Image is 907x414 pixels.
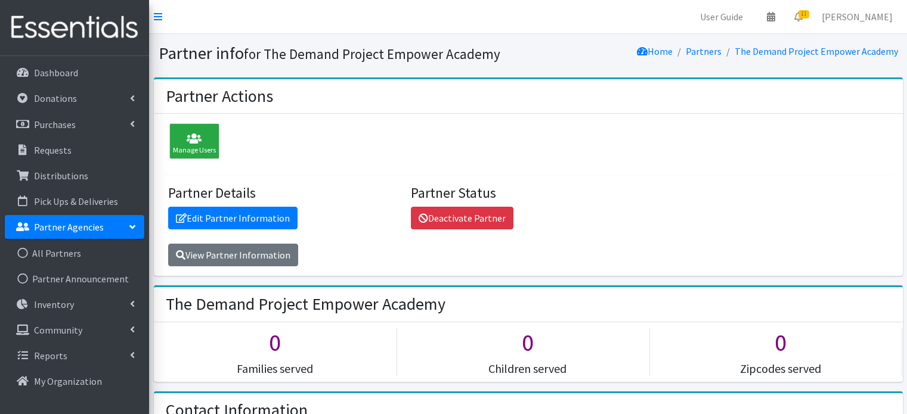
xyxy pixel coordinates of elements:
[5,344,144,368] a: Reports
[34,375,102,387] p: My Organization
[659,328,902,357] h1: 0
[5,86,144,110] a: Donations
[637,45,673,57] a: Home
[406,328,649,357] h1: 0
[34,324,82,336] p: Community
[691,5,753,29] a: User Guide
[166,86,273,107] h2: Partner Actions
[34,119,76,130] p: Purchases
[735,45,898,57] a: The Demand Project Empower Academy
[785,5,812,29] a: 11
[34,298,74,310] p: Inventory
[5,113,144,136] a: Purchases
[34,350,67,362] p: Reports
[34,67,78,79] p: Dashboard
[798,10,809,18] span: 11
[34,195,118,207] p: Pick Ups & Deliveries
[5,292,144,316] a: Inventory
[169,123,219,159] div: Manage Users
[168,185,403,202] h4: Partner Details
[686,45,722,57] a: Partners
[5,189,144,213] a: Pick Ups & Deliveries
[5,318,144,342] a: Community
[34,92,77,104] p: Donations
[5,61,144,85] a: Dashboard
[159,43,524,64] h1: Partner info
[5,241,144,265] a: All Partners
[411,207,513,229] a: Deactivate Partner
[5,215,144,239] a: Partner Agencies
[5,369,144,393] a: My Organization
[5,164,144,188] a: Distributions
[244,45,500,63] small: for The Demand Project Empower Academy
[34,170,88,182] p: Distributions
[5,8,144,48] img: HumanEssentials
[163,137,219,149] a: Manage Users
[154,328,397,357] h1: 0
[812,5,902,29] a: [PERSON_NAME]
[166,294,445,315] h2: The Demand Project Empower Academy
[5,267,144,291] a: Partner Announcement
[34,221,104,233] p: Partner Agencies
[34,144,72,156] p: Requests
[659,362,902,376] h5: Zipcodes served
[168,207,298,229] a: Edit Partner Information
[406,362,649,376] h5: Children served
[154,362,397,376] h5: Families served
[411,185,645,202] h4: Partner Status
[168,244,298,266] a: View Partner Information
[5,138,144,162] a: Requests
